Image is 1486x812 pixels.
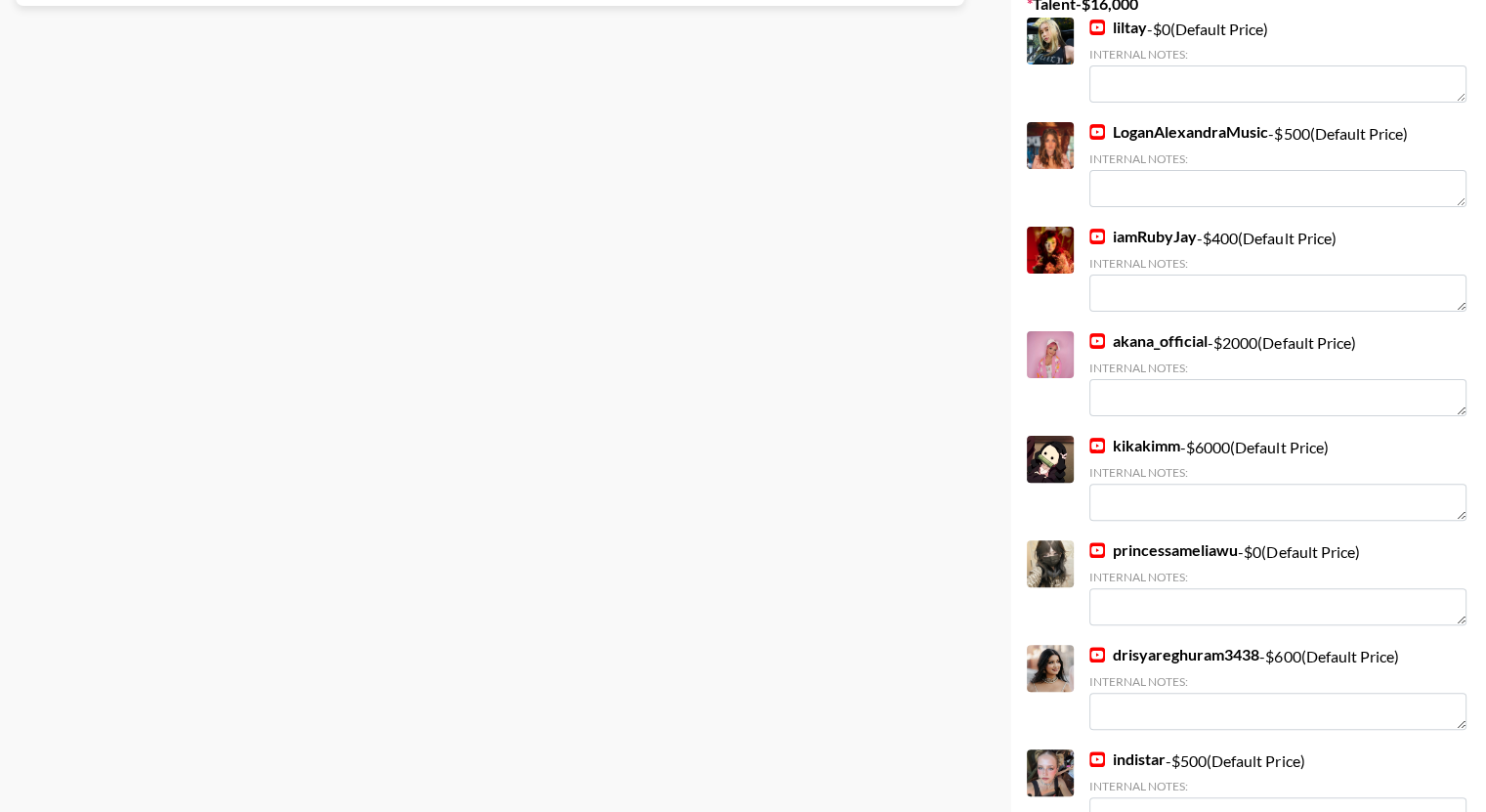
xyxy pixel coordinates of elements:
[1089,18,1147,37] a: liltay
[1089,674,1466,689] div: Internal Notes:
[1089,124,1105,140] img: YouTube
[1089,436,1180,455] a: kikakimm
[1089,227,1466,312] div: - $ 400 (Default Price)
[1089,227,1197,246] a: iamRubyJay
[1089,333,1105,349] img: YouTube
[1089,436,1466,521] div: - $ 6000 (Default Price)
[1089,229,1105,244] img: YouTube
[1089,438,1105,453] img: YouTube
[1089,18,1466,103] div: - $ 0 (Default Price)
[1089,331,1208,351] a: akana_official
[1089,540,1466,625] div: - $ 0 (Default Price)
[1089,540,1238,560] a: princessameliawu
[1089,645,1466,730] div: - $ 600 (Default Price)
[1089,779,1466,793] div: Internal Notes:
[1089,47,1466,62] div: Internal Notes:
[1089,465,1466,480] div: Internal Notes:
[1089,645,1259,664] a: drisyareghuram3438
[1089,361,1466,375] div: Internal Notes:
[1089,542,1105,558] img: YouTube
[1089,749,1166,769] a: indistar
[1089,570,1466,584] div: Internal Notes:
[1089,751,1105,767] img: YouTube
[1089,331,1466,416] div: - $ 2000 (Default Price)
[1089,647,1105,662] img: YouTube
[1089,151,1466,166] div: Internal Notes:
[1089,122,1466,207] div: - $ 500 (Default Price)
[1089,122,1268,142] a: LoganAlexandraMusic
[1089,20,1105,35] img: YouTube
[1089,256,1466,271] div: Internal Notes:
